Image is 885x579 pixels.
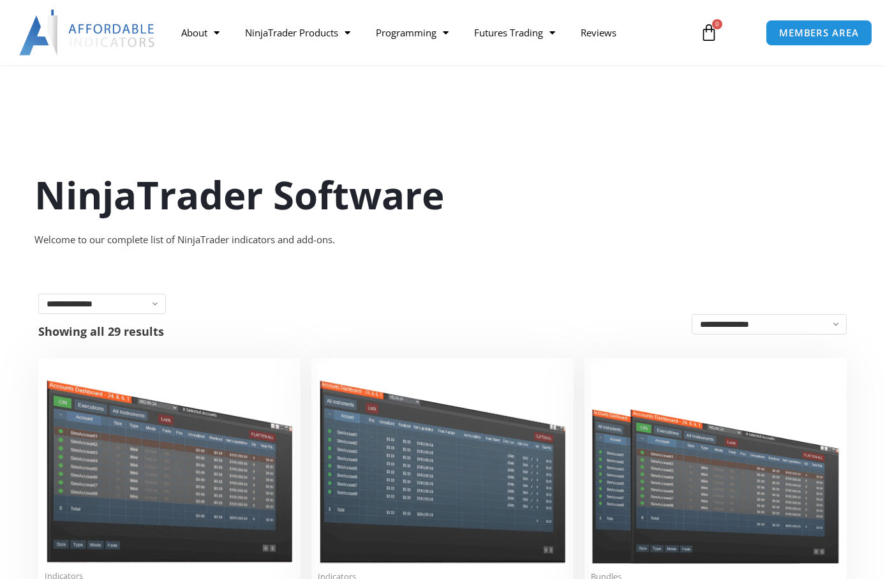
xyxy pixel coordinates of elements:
[318,365,567,563] img: Account Risk Manager
[363,18,461,47] a: Programming
[168,18,232,47] a: About
[591,365,840,564] img: Accounts Dashboard Suite
[692,314,847,335] select: Shop order
[232,18,363,47] a: NinjaTrader Products
[168,18,691,47] nav: Menu
[38,326,164,337] p: Showing all 29 results
[34,231,851,249] div: Welcome to our complete list of NinjaTrader indicators and add-ons.
[712,19,722,29] span: 0
[34,168,851,222] h1: NinjaTrader Software
[568,18,629,47] a: Reviews
[45,365,294,563] img: Duplicate Account Actions
[681,14,737,51] a: 0
[766,20,872,46] a: MEMBERS AREA
[779,28,859,38] span: MEMBERS AREA
[461,18,568,47] a: Futures Trading
[19,10,156,56] img: LogoAI | Affordable Indicators – NinjaTrader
